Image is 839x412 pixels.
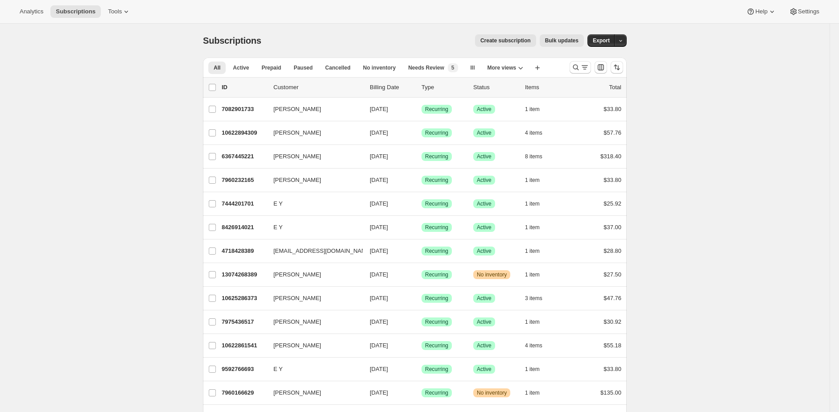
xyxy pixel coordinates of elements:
[273,341,321,350] span: [PERSON_NAME]
[273,365,283,374] span: E Y
[477,177,492,184] span: Active
[600,389,621,396] span: $135.00
[611,61,623,74] button: Sort the results
[268,291,357,305] button: [PERSON_NAME]
[525,268,550,281] button: 1 item
[477,129,492,136] span: Active
[214,64,220,71] span: All
[525,150,552,163] button: 8 items
[268,244,357,258] button: [EMAIL_ADDRESS][DOMAIN_NAME] [EMAIL_ADDRESS][DOMAIN_NAME]
[525,247,540,255] span: 1 item
[222,247,266,255] p: 4718428389
[603,271,621,278] span: $27.50
[425,271,448,278] span: Recurring
[545,37,579,44] span: Bulk updates
[525,292,552,305] button: 3 items
[425,295,448,302] span: Recurring
[20,8,43,15] span: Analytics
[525,198,550,210] button: 1 item
[273,105,321,114] span: [PERSON_NAME]
[525,106,540,113] span: 1 item
[370,366,388,372] span: [DATE]
[56,8,95,15] span: Subscriptions
[273,223,283,232] span: E Y
[540,34,584,47] button: Bulk updates
[603,366,621,372] span: $33.80
[525,174,550,186] button: 1 item
[222,199,266,208] p: 7444201701
[603,295,621,301] span: $47.76
[755,8,767,15] span: Help
[425,200,448,207] span: Recurring
[370,295,388,301] span: [DATE]
[525,245,550,257] button: 1 item
[477,153,492,160] span: Active
[273,247,471,255] span: [EMAIL_ADDRESS][DOMAIN_NAME] [EMAIL_ADDRESS][DOMAIN_NAME]
[525,127,552,139] button: 4 items
[222,317,266,326] p: 7975436517
[370,200,388,207] span: [DATE]
[477,342,492,349] span: Active
[425,106,448,113] span: Recurring
[222,127,621,139] div: 10622894309[PERSON_NAME][DATE]SuccessRecurringSuccessActive4 items$57.76
[525,316,550,328] button: 1 item
[273,317,321,326] span: [PERSON_NAME]
[203,36,261,45] span: Subscriptions
[268,149,357,164] button: [PERSON_NAME]
[488,64,517,71] span: More views
[477,366,492,373] span: Active
[425,342,448,349] span: Recurring
[222,294,266,303] p: 10625286373
[268,102,357,116] button: [PERSON_NAME]
[587,34,615,47] button: Export
[222,221,621,234] div: 8426914021E Y[DATE]SuccessRecurringSuccessActive1 item$37.00
[784,5,825,18] button: Settings
[798,8,819,15] span: Settings
[603,318,621,325] span: $30.92
[425,318,448,325] span: Recurring
[325,64,351,71] span: Cancelled
[525,83,570,92] div: Items
[370,106,388,112] span: [DATE]
[222,223,266,232] p: 8426914021
[273,176,321,185] span: [PERSON_NAME]
[222,245,621,257] div: 4718428389[EMAIL_ADDRESS][DOMAIN_NAME] [EMAIL_ADDRESS][DOMAIN_NAME][DATE]SuccessRecurringSuccessA...
[14,5,49,18] button: Analytics
[103,5,136,18] button: Tools
[222,387,621,399] div: 7960166629[PERSON_NAME][DATE]SuccessRecurringWarningNo inventory1 item$135.00
[222,174,621,186] div: 7960232165[PERSON_NAME][DATE]SuccessRecurringSuccessActive1 item$33.80
[268,386,357,400] button: [PERSON_NAME]
[222,198,621,210] div: 7444201701E Y[DATE]SuccessRecurringSuccessActive1 item$25.92
[222,103,621,115] div: 7082901733[PERSON_NAME][DATE]SuccessRecurringSuccessActive1 item$33.80
[477,389,507,396] span: No inventory
[273,199,283,208] span: E Y
[482,62,529,74] button: More views
[603,342,621,349] span: $55.18
[222,341,266,350] p: 10622861541
[222,128,266,137] p: 10622894309
[222,105,266,114] p: 7082901733
[525,103,550,115] button: 1 item
[477,318,492,325] span: Active
[268,362,357,376] button: E Y
[222,150,621,163] div: 6367445221[PERSON_NAME][DATE]SuccessRecurringSuccessActive8 items$318.40
[273,152,321,161] span: [PERSON_NAME]
[268,173,357,187] button: [PERSON_NAME]
[475,34,536,47] button: Create subscription
[477,224,492,231] span: Active
[268,197,357,211] button: E Y
[222,268,621,281] div: 13074268389[PERSON_NAME][DATE]SuccessRecurringWarningNo inventory1 item$27.50
[425,389,448,396] span: Recurring
[370,342,388,349] span: [DATE]
[222,176,266,185] p: 7960232165
[268,268,357,282] button: [PERSON_NAME]
[293,64,313,71] span: Paused
[603,106,621,112] span: $33.80
[525,389,540,396] span: 1 item
[477,271,507,278] span: No inventory
[370,389,388,396] span: [DATE]
[370,247,388,254] span: [DATE]
[222,152,266,161] p: 6367445221
[593,37,610,44] span: Export
[222,270,266,279] p: 13074268389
